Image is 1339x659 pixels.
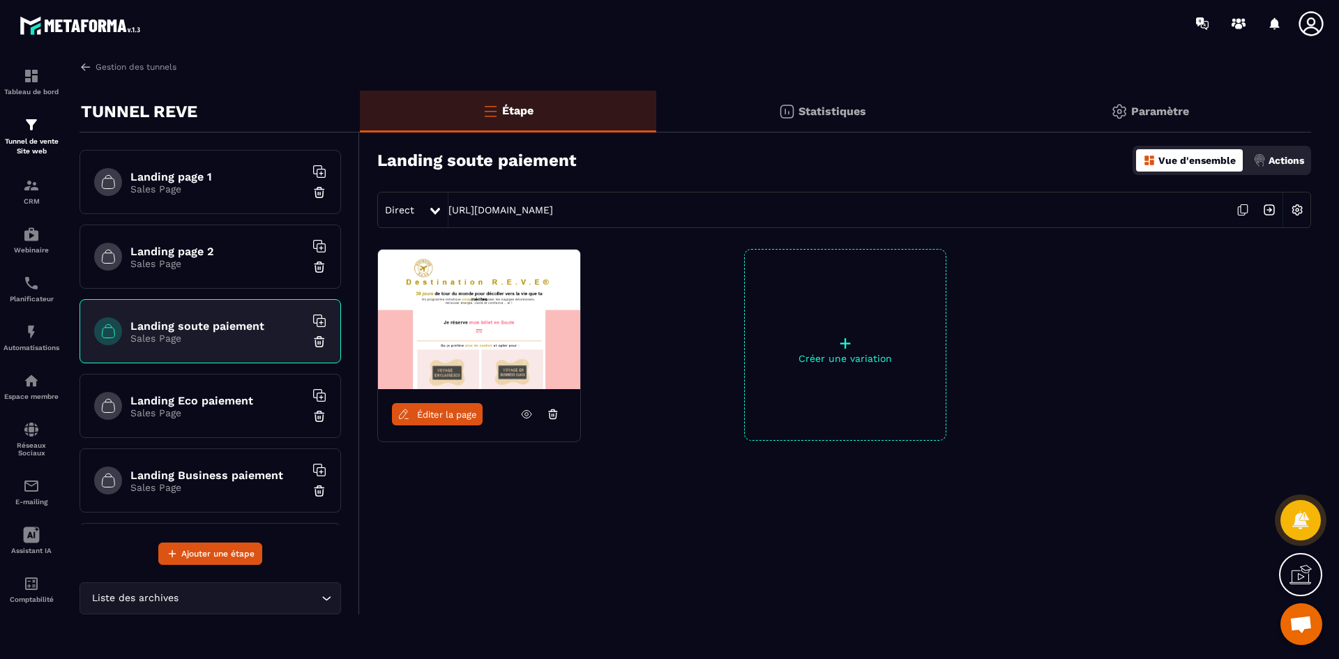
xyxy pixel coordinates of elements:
[3,295,59,303] p: Planificateur
[130,183,305,195] p: Sales Page
[130,482,305,493] p: Sales Page
[130,319,305,333] h6: Landing soute paiement
[3,264,59,313] a: schedulerschedulerPlanificateur
[3,344,59,351] p: Automatisations
[23,68,40,84] img: formation
[312,335,326,349] img: trash
[1111,103,1128,120] img: setting-gr.5f69749f.svg
[3,565,59,614] a: accountantaccountantComptabilité
[181,547,255,561] span: Ajouter une étape
[3,411,59,467] a: social-networksocial-networkRéseaux Sociaux
[23,421,40,438] img: social-network
[3,106,59,167] a: formationformationTunnel de vente Site web
[23,275,40,291] img: scheduler
[3,393,59,400] p: Espace membre
[3,516,59,565] a: Assistant IA
[377,151,576,170] h3: Landing soute paiement
[81,98,197,126] p: TUNNEL REVE
[3,467,59,516] a: emailemailE-mailing
[3,498,59,506] p: E-mailing
[1280,603,1322,645] div: Ouvrir le chat
[3,137,59,156] p: Tunnel de vente Site web
[3,362,59,411] a: automationsautomationsEspace membre
[130,170,305,183] h6: Landing page 1
[3,313,59,362] a: automationsautomationsAutomatisations
[80,61,92,73] img: arrow
[3,88,59,96] p: Tableau de bord
[130,245,305,258] h6: Landing page 2
[23,478,40,494] img: email
[448,204,553,215] a: [URL][DOMAIN_NAME]
[1284,197,1310,223] img: setting-w.858f3a88.svg
[130,407,305,418] p: Sales Page
[130,258,305,269] p: Sales Page
[312,484,326,498] img: trash
[20,13,145,38] img: logo
[3,596,59,603] p: Comptabilité
[799,105,866,118] p: Statistiques
[3,197,59,205] p: CRM
[745,353,946,364] p: Créer une variation
[378,250,580,389] img: image
[3,547,59,554] p: Assistant IA
[312,260,326,274] img: trash
[3,246,59,254] p: Webinaire
[130,469,305,482] h6: Landing Business paiement
[80,61,176,73] a: Gestion des tunnels
[3,167,59,215] a: formationformationCRM
[181,591,318,606] input: Search for option
[1131,105,1189,118] p: Paramètre
[1256,197,1283,223] img: arrow-next.bcc2205e.svg
[23,324,40,340] img: automations
[312,409,326,423] img: trash
[158,543,262,565] button: Ajouter une étape
[417,409,477,420] span: Éditer la page
[89,591,181,606] span: Liste des archives
[502,104,534,117] p: Étape
[130,394,305,407] h6: Landing Eco paiement
[385,204,414,215] span: Direct
[482,103,499,119] img: bars-o.4a397970.svg
[23,177,40,194] img: formation
[23,575,40,592] img: accountant
[1158,155,1236,166] p: Vue d'ensemble
[23,372,40,389] img: automations
[1143,154,1156,167] img: dashboard-orange.40269519.svg
[80,582,341,614] div: Search for option
[3,215,59,264] a: automationsautomationsWebinaire
[312,185,326,199] img: trash
[778,103,795,120] img: stats.20deebd0.svg
[23,226,40,243] img: automations
[1253,154,1266,167] img: actions.d6e523a2.png
[130,333,305,344] p: Sales Page
[745,333,946,353] p: +
[3,57,59,106] a: formationformationTableau de bord
[1269,155,1304,166] p: Actions
[23,116,40,133] img: formation
[3,441,59,457] p: Réseaux Sociaux
[392,403,483,425] a: Éditer la page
